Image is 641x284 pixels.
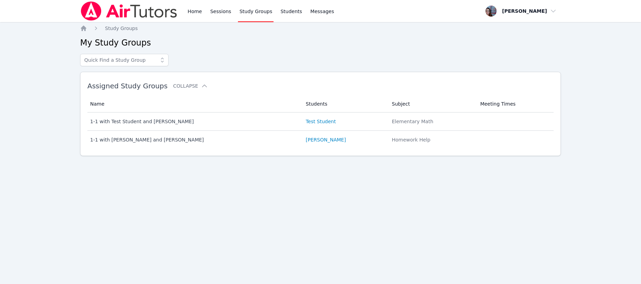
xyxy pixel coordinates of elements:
[173,82,208,89] button: Collapse
[302,96,388,112] th: Students
[80,25,561,32] nav: Breadcrumb
[87,82,168,90] span: Assigned Study Groups
[87,96,302,112] th: Name
[105,25,138,32] a: Study Groups
[392,118,472,125] div: Elementary Math
[388,96,476,112] th: Subject
[476,96,554,112] th: Meeting Times
[392,136,472,143] div: Homework Help
[80,37,561,48] h2: My Study Groups
[306,136,346,143] a: [PERSON_NAME]
[105,26,138,31] span: Study Groups
[80,1,178,21] img: Air Tutors
[90,118,297,125] div: 1-1 with Test Student and [PERSON_NAME]
[90,136,297,143] div: 1-1 with [PERSON_NAME] and [PERSON_NAME]
[310,8,334,15] span: Messages
[87,112,554,131] tr: 1-1 with Test Student and [PERSON_NAME]Test StudentElementary Math
[87,131,554,149] tr: 1-1 with [PERSON_NAME] and [PERSON_NAME][PERSON_NAME]Homework Help
[80,54,169,66] input: Quick Find a Study Group
[306,118,336,125] a: Test Student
